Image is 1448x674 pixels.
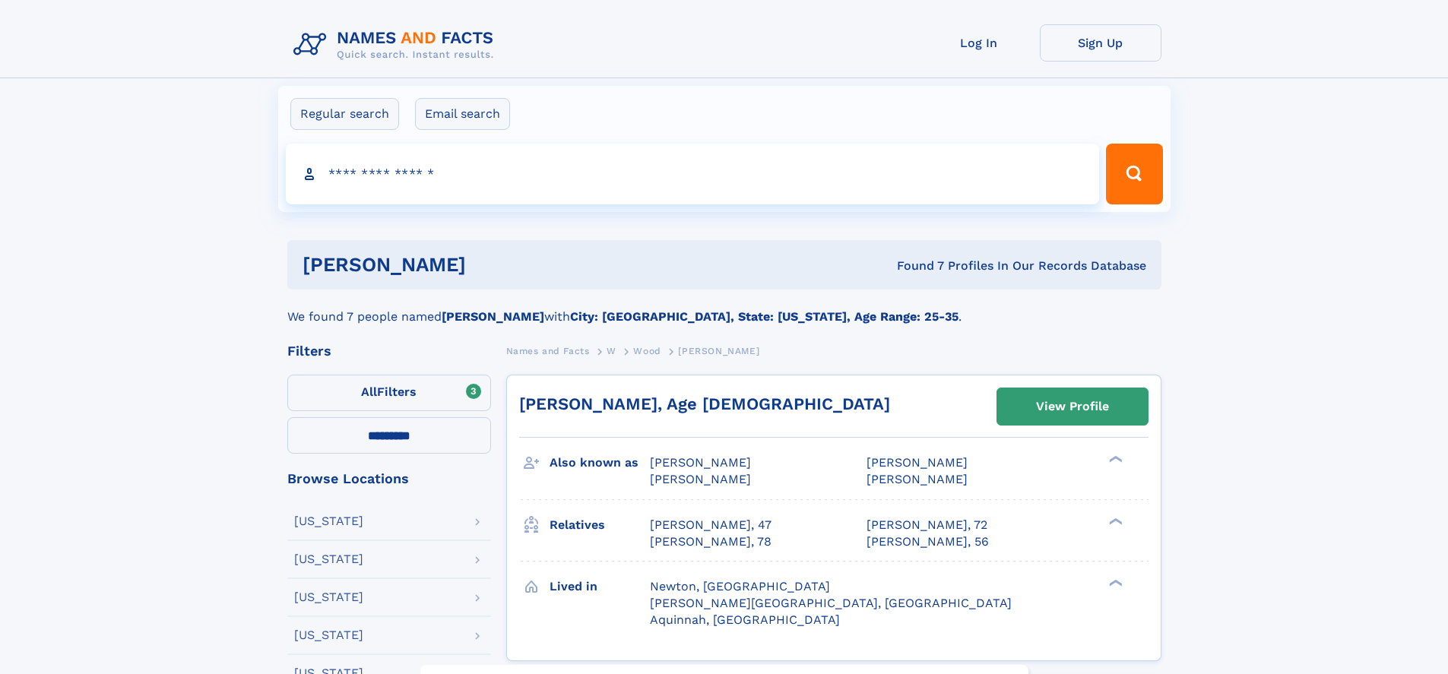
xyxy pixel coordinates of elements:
a: Log In [918,24,1040,62]
label: Filters [287,375,491,411]
span: All [361,384,377,399]
span: [PERSON_NAME] [867,472,968,486]
div: Filters [287,344,491,358]
b: [PERSON_NAME] [442,309,544,324]
span: [PERSON_NAME] [867,455,968,470]
div: [US_STATE] [294,591,363,603]
div: [US_STATE] [294,629,363,641]
h1: [PERSON_NAME] [303,255,682,274]
a: [PERSON_NAME], Age [DEMOGRAPHIC_DATA] [519,394,890,413]
div: Browse Locations [287,472,491,486]
div: We found 7 people named with . [287,290,1161,326]
span: [PERSON_NAME][GEOGRAPHIC_DATA], [GEOGRAPHIC_DATA] [650,596,1012,610]
h3: Relatives [550,512,650,538]
a: [PERSON_NAME], 56 [867,533,989,550]
div: Found 7 Profiles In Our Records Database [681,258,1146,274]
a: [PERSON_NAME], 47 [650,517,772,533]
div: [US_STATE] [294,515,363,527]
div: [US_STATE] [294,553,363,565]
label: Email search [415,98,510,130]
a: [PERSON_NAME], 72 [867,517,987,533]
span: Wood [633,346,661,356]
div: ❯ [1105,454,1123,464]
img: Logo Names and Facts [287,24,506,65]
b: City: [GEOGRAPHIC_DATA], State: [US_STATE], Age Range: 25-35 [570,309,958,324]
a: W [607,341,616,360]
button: Search Button [1106,144,1162,204]
label: Regular search [290,98,399,130]
a: Sign Up [1040,24,1161,62]
span: W [607,346,616,356]
span: [PERSON_NAME] [650,455,751,470]
h3: Also known as [550,450,650,476]
input: search input [286,144,1100,204]
a: Names and Facts [506,341,590,360]
span: [PERSON_NAME] [650,472,751,486]
h3: Lived in [550,574,650,600]
a: Wood [633,341,661,360]
div: ❯ [1105,577,1123,587]
div: ❯ [1105,516,1123,526]
span: Newton, [GEOGRAPHIC_DATA] [650,579,830,593]
span: [PERSON_NAME] [678,346,759,356]
span: Aquinnah, [GEOGRAPHIC_DATA] [650,612,840,627]
a: View Profile [997,388,1148,425]
a: [PERSON_NAME], 78 [650,533,772,550]
div: View Profile [1036,389,1109,424]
